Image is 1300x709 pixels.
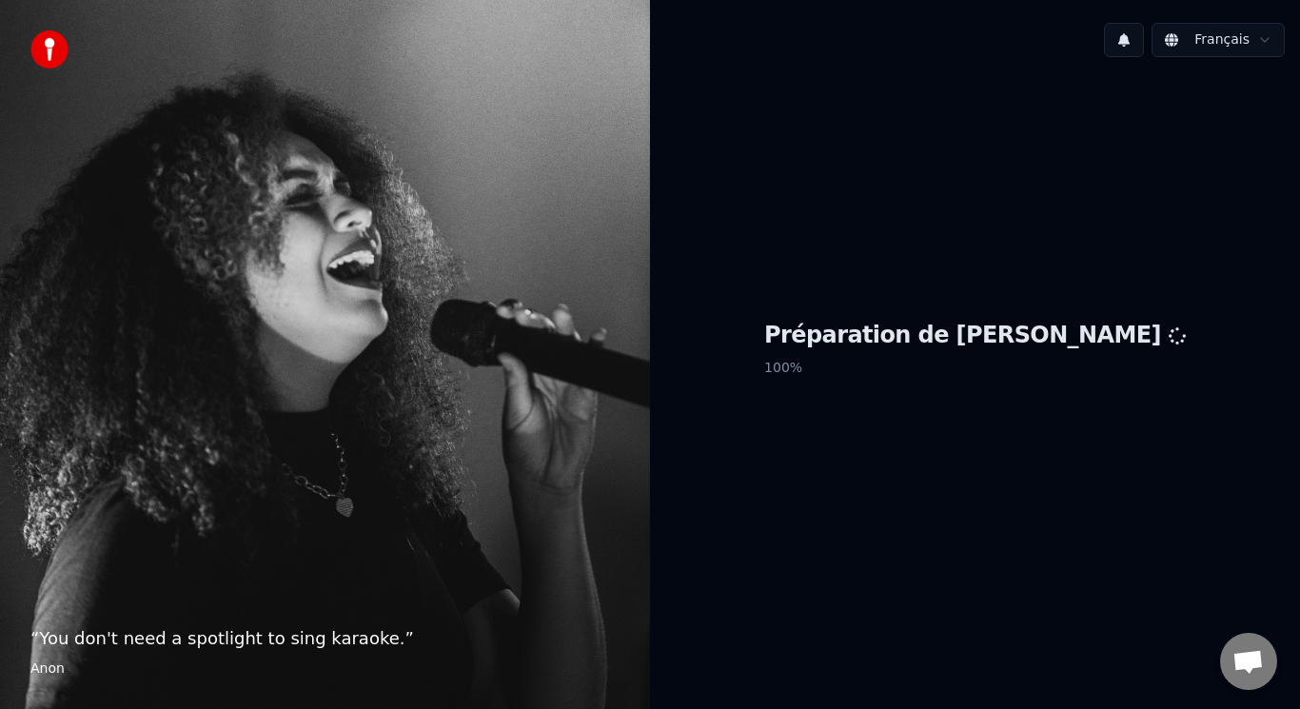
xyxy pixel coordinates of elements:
a: Ouvrir le chat [1220,633,1277,690]
h1: Préparation de [PERSON_NAME] [764,321,1186,351]
img: youka [30,30,69,69]
footer: Anon [30,660,620,679]
p: “ You don't need a spotlight to sing karaoke. ” [30,625,620,652]
p: 100 % [764,351,1186,385]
